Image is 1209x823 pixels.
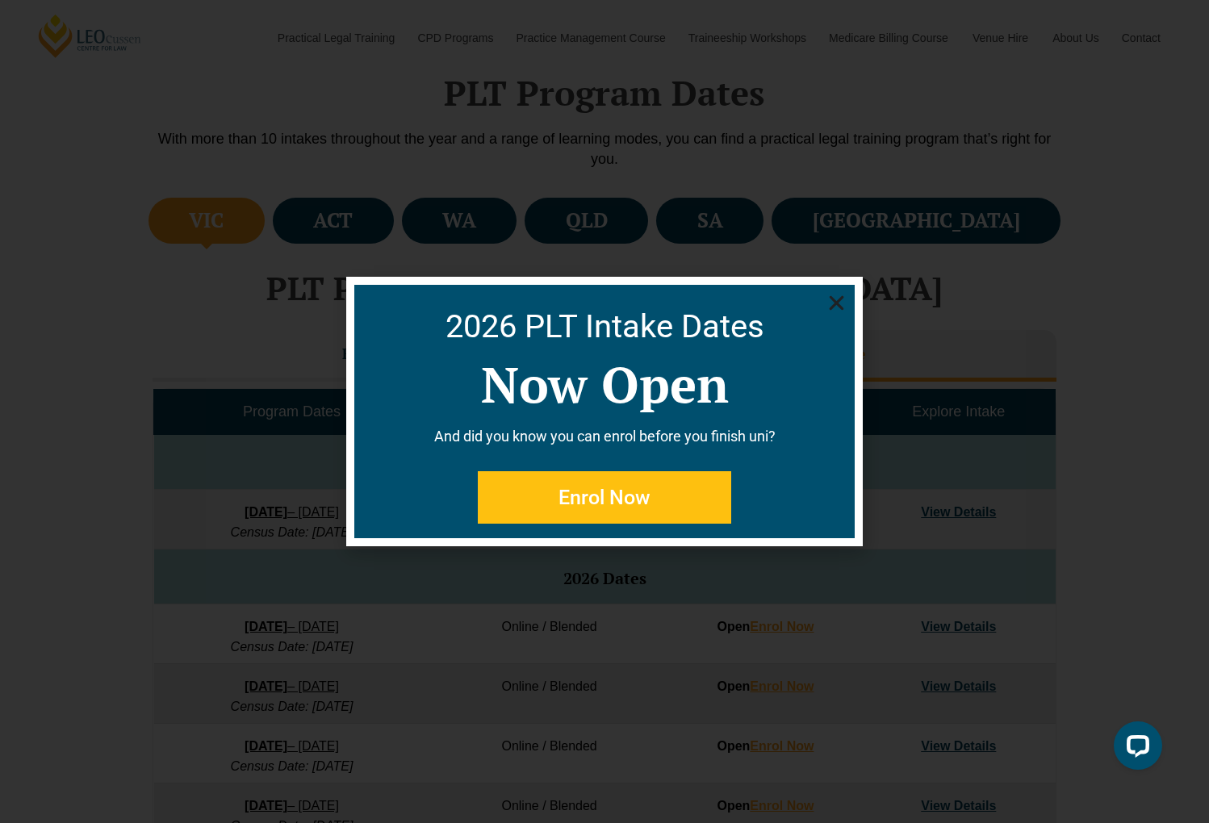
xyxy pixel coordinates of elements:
[362,425,847,447] p: And did you know you can enrol before you finish uni?
[558,487,651,508] span: Enrol Now
[1101,715,1169,783] iframe: LiveChat chat widget
[478,471,731,524] a: Enrol Now
[481,351,729,417] a: Now Open
[446,307,764,345] a: 2026 PLT Intake Dates
[826,293,847,313] a: Close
